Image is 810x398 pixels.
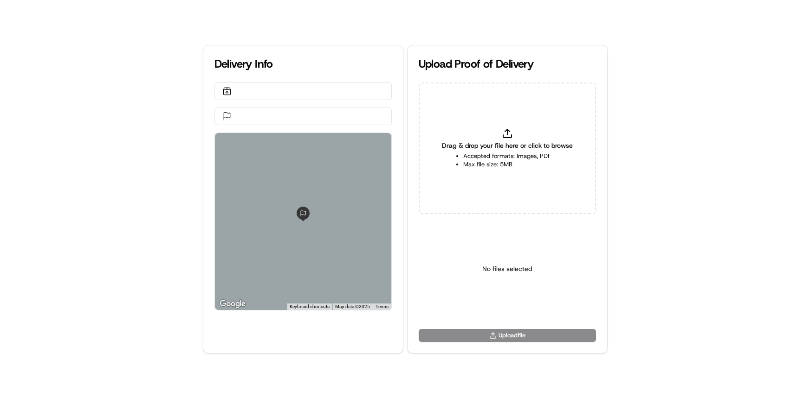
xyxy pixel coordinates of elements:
[482,264,532,273] p: No files selected
[217,298,248,310] img: Google
[442,141,573,150] span: Drag & drop your file here or click to browse
[335,304,370,309] span: Map data ©2025
[214,57,392,71] div: Delivery Info
[463,160,551,169] li: Max file size: 5MB
[217,298,248,310] a: Open this area in Google Maps (opens a new window)
[419,57,596,71] div: Upload Proof of Delivery
[376,304,389,309] a: Terms (opens in new tab)
[463,152,551,160] li: Accepted formats: Images, PDF
[215,133,391,310] div: 0
[290,303,330,310] button: Keyboard shortcuts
